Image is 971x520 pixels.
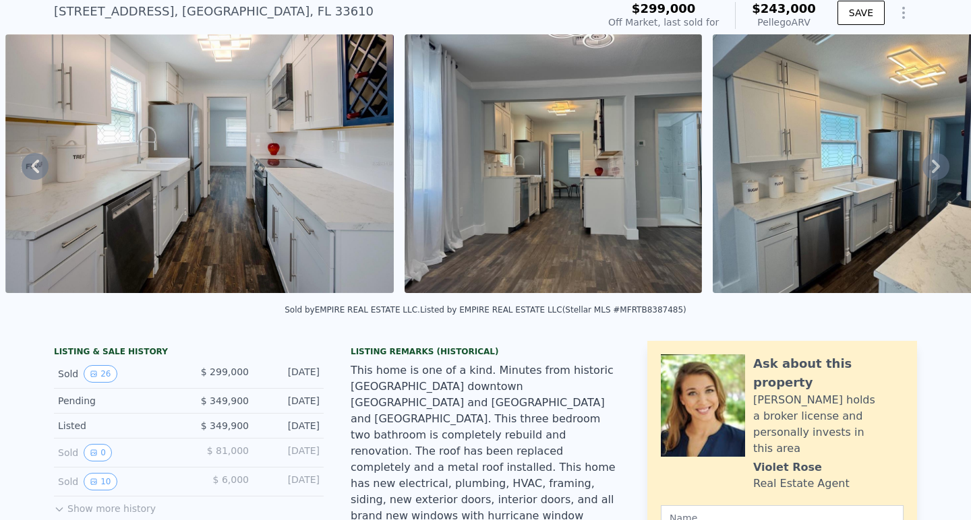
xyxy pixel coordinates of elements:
[58,419,178,432] div: Listed
[753,392,904,457] div: [PERSON_NAME] holds a broker license and personally invests in this area
[201,366,249,377] span: $ 299,000
[351,346,620,357] div: Listing Remarks (Historical)
[260,473,320,490] div: [DATE]
[405,34,703,293] img: Sale: 148220639 Parcel: 49602632
[260,394,320,408] div: [DATE]
[54,346,324,360] div: LISTING & SALE HISTORY
[260,419,320,432] div: [DATE]
[84,444,112,461] button: View historical data
[58,444,178,461] div: Sold
[420,305,686,315] div: Listed by EMPIRE REAL ESTATE LLC (Stellar MLS #MFRTB8387485)
[201,395,249,406] span: $ 349,900
[632,1,696,15] span: $299,000
[201,420,249,431] span: $ 349,900
[837,1,885,25] button: SAVE
[752,15,816,29] div: Pellego ARV
[58,365,178,383] div: Sold
[260,444,320,461] div: [DATE]
[58,394,178,408] div: Pending
[58,473,178,490] div: Sold
[753,459,822,476] div: Violet Rose
[5,34,394,293] img: Sale: 148220639 Parcel: 49602632
[84,473,117,490] button: View historical data
[54,496,156,515] button: Show more history
[213,474,249,485] span: $ 6,000
[84,365,117,383] button: View historical data
[260,365,320,383] div: [DATE]
[285,305,420,315] div: Sold by EMPIRE REAL ESTATE LLC .
[752,1,816,15] span: $243,000
[608,15,719,29] div: Off Market, last sold for
[54,2,374,21] div: [STREET_ADDRESS] , [GEOGRAPHIC_DATA] , FL 33610
[753,354,904,392] div: Ask about this property
[753,476,850,492] div: Real Estate Agent
[207,445,249,456] span: $ 81,000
